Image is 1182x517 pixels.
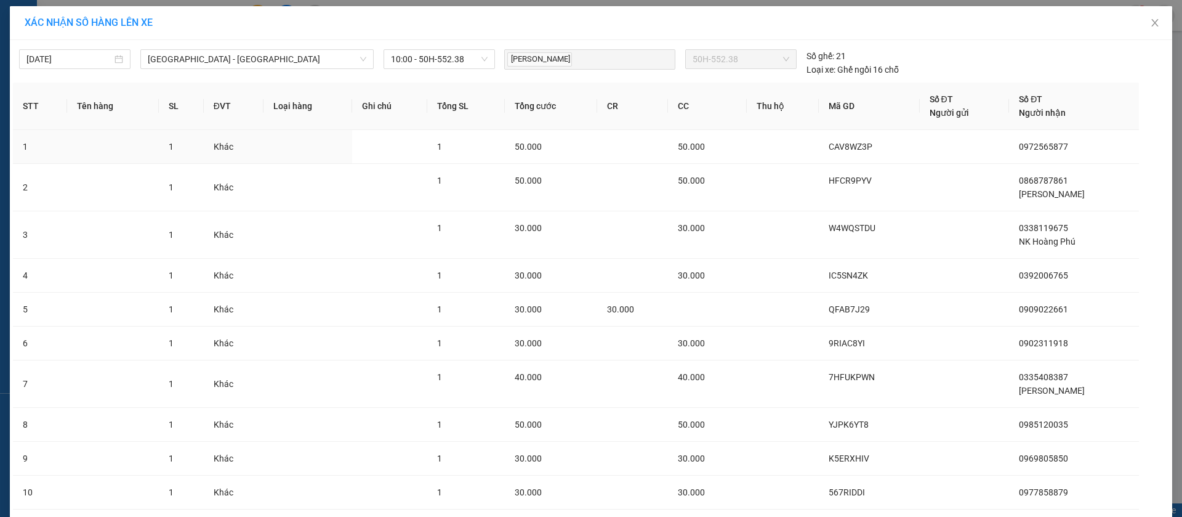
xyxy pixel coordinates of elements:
span: 30.000 [678,487,705,497]
span: 40.000 [515,372,542,382]
span: 50.000 [678,420,705,429]
span: 1 [169,487,174,497]
span: 0868787861 [1019,176,1068,185]
span: CAV8WZ3P [829,142,872,152]
span: 1 [169,271,174,280]
button: Close [1138,6,1172,41]
td: 2 [13,164,67,211]
span: 1 [169,182,174,192]
td: 3 [13,211,67,259]
span: 0909022661 [1019,304,1068,314]
span: 9RIAC8YI [829,338,865,348]
td: Khác [204,408,263,442]
span: HFCR9PYV [829,176,872,185]
span: XÁC NHẬN SỐ HÀNG LÊN XE [25,17,153,28]
td: Khác [204,211,263,259]
span: 1 [437,338,442,348]
span: W4WQSTDU [829,223,875,233]
span: IC5SN4ZK [829,271,868,280]
span: 7HFUKPWN [829,372,875,382]
td: Khác [204,360,263,408]
span: Loại xe: [806,63,835,76]
input: 14/09/2025 [26,52,112,66]
span: Sài Gòn - Lộc Ninh [148,50,366,68]
span: 1 [437,223,442,233]
span: 50.000 [678,142,705,152]
span: 30.000 [515,271,542,280]
span: 1 [169,454,174,463]
span: [PERSON_NAME] [507,52,572,67]
span: 1 [437,372,442,382]
span: 1 [437,271,442,280]
span: 0969805850 [1019,454,1068,463]
span: 0392006765 [1019,271,1068,280]
span: 30.000 [678,454,705,463]
span: 0985120035 [1019,420,1068,429]
span: 30.000 [678,223,705,233]
span: down [360,55,367,63]
span: 50.000 [515,176,542,185]
span: 50H-552.38 [693,50,789,68]
span: 1 [437,142,442,152]
span: 50.000 [678,176,705,185]
td: Khác [204,164,263,211]
span: 1 [169,230,174,240]
th: Tổng cước [505,83,597,130]
td: Khác [204,259,263,293]
th: Thu hộ [747,83,819,130]
span: 10:00 - 50H-552.38 [391,50,488,68]
span: 1 [437,454,442,463]
td: 10 [13,476,67,510]
span: 50.000 [515,420,542,429]
td: 6 [13,327,67,360]
span: Số ĐT [1019,94,1042,104]
span: 0338119675 [1019,223,1068,233]
span: QFAB7J29 [829,304,870,314]
span: K5ERXHIV [829,454,869,463]
th: SL [159,83,204,130]
th: ĐVT [204,83,263,130]
span: 567RIDDI [829,487,865,497]
th: STT [13,83,67,130]
span: [PERSON_NAME] [1019,386,1085,396]
span: 30.000 [607,304,634,314]
span: 30.000 [678,338,705,348]
td: 4 [13,259,67,293]
span: Số ghế: [806,49,834,63]
span: 30.000 [515,454,542,463]
td: 9 [13,442,67,476]
td: 1 [13,130,67,164]
span: Số ĐT [930,94,953,104]
td: Khác [204,327,263,360]
span: 1 [437,176,442,185]
span: [PERSON_NAME] [1019,189,1085,199]
span: 30.000 [515,487,542,497]
span: 30.000 [515,338,542,348]
span: 1 [437,304,442,314]
span: 0335408387 [1019,372,1068,382]
span: 1 [169,304,174,314]
td: 7 [13,360,67,408]
span: NK Hoàng Phú [1019,237,1075,246]
span: 1 [169,379,174,389]
th: Tên hàng [67,83,159,130]
div: 21 [806,49,846,63]
span: 30.000 [678,271,705,280]
span: 1 [437,487,442,497]
th: CC [668,83,747,130]
div: Ghế ngồi 16 chỗ [806,63,899,76]
span: 30.000 [515,223,542,233]
span: 1 [169,338,174,348]
span: 0972565877 [1019,142,1068,152]
span: Người nhận [1019,108,1066,118]
td: 8 [13,408,67,442]
th: CR [597,83,668,130]
span: Người gửi [930,108,969,118]
span: 0977858879 [1019,487,1068,497]
span: 1 [169,420,174,429]
span: 50.000 [515,142,542,152]
span: YJPK6YT8 [829,420,869,429]
th: Ghi chú [352,83,427,130]
span: 1 [437,420,442,429]
th: Loại hàng [263,83,352,130]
